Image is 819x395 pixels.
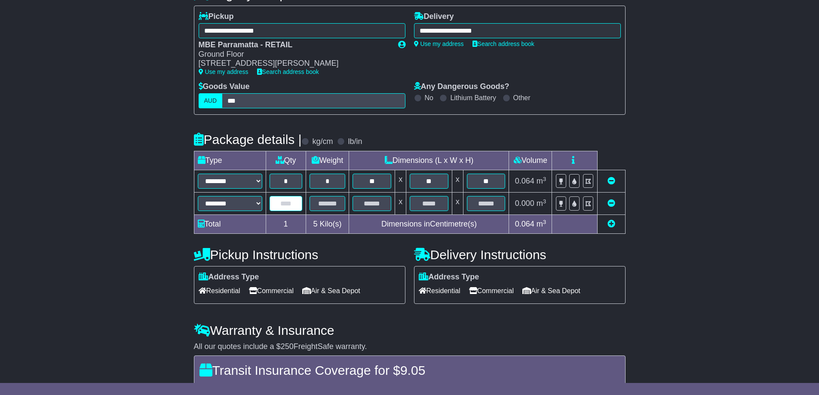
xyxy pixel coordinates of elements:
td: Weight [306,151,349,170]
span: 9.05 [400,363,425,377]
td: Volume [509,151,552,170]
span: 0.000 [515,199,534,208]
td: Qty [266,151,306,170]
a: Use my address [199,68,248,75]
span: 5 [313,220,317,228]
label: No [425,94,433,102]
td: Type [194,151,266,170]
div: All our quotes include a $ FreightSafe warranty. [194,342,626,352]
div: [STREET_ADDRESS][PERSON_NAME] [199,59,390,68]
span: m [537,177,546,185]
span: Air & Sea Depot [302,284,360,297]
div: Ground Floor [199,50,390,59]
label: lb/in [348,137,362,147]
label: AUD [199,93,223,108]
label: Lithium Battery [450,94,496,102]
span: Commercial [249,284,294,297]
sup: 3 [543,198,546,205]
label: kg/cm [312,137,333,147]
span: 0.064 [515,220,534,228]
sup: 3 [543,176,546,182]
td: Total [194,215,266,234]
label: Address Type [419,273,479,282]
span: m [537,220,546,228]
a: Search address book [257,68,319,75]
span: Residential [199,284,240,297]
h4: Delivery Instructions [414,248,626,262]
td: Kilo(s) [306,215,349,234]
label: Address Type [199,273,259,282]
a: Search address book [472,40,534,47]
h4: Pickup Instructions [194,248,405,262]
td: x [395,170,406,193]
span: Residential [419,284,460,297]
h4: Warranty & Insurance [194,323,626,337]
a: Use my address [414,40,464,47]
label: Pickup [199,12,234,21]
a: Remove this item [607,177,615,185]
a: Add new item [607,220,615,228]
div: MBE Parramatta - RETAIL [199,40,390,50]
span: m [537,199,546,208]
span: Air & Sea Depot [522,284,580,297]
a: Remove this item [607,199,615,208]
h4: Transit Insurance Coverage for $ [199,363,620,377]
td: x [452,193,463,215]
td: 1 [266,215,306,234]
label: Any Dangerous Goods? [414,82,509,92]
td: x [395,193,406,215]
td: Dimensions (L x W x H) [349,151,509,170]
h4: Package details | [194,132,302,147]
label: Goods Value [199,82,250,92]
span: 0.064 [515,177,534,185]
td: Dimensions in Centimetre(s) [349,215,509,234]
span: Commercial [469,284,514,297]
span: 250 [281,342,294,351]
sup: 3 [543,219,546,225]
label: Delivery [414,12,454,21]
td: x [452,170,463,193]
label: Other [513,94,531,102]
